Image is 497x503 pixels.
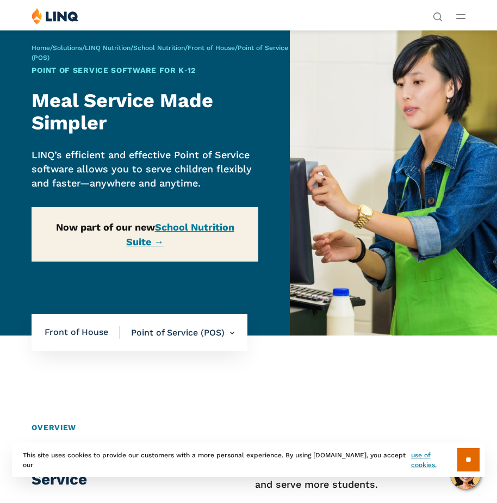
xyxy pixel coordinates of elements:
span: / / / / / [32,44,288,61]
img: LINQ | K‑12 Software [32,8,79,24]
a: use of cookies. [411,450,457,470]
h2: Overview [32,422,465,433]
a: LINQ Nutrition [85,44,131,52]
nav: Utility Navigation [433,8,443,21]
div: This site uses cookies to provide our customers with a more personal experience. By using [DOMAIN... [12,443,485,477]
a: Home [32,44,50,52]
img: Point of Service Banner [290,30,497,336]
a: Solutions [53,44,82,52]
button: Open Search Bar [433,11,443,21]
p: LINQ’s efficient and effective Point of Service software allows you to serve children flexibly an... [32,148,258,190]
a: School Nutrition Suite → [126,221,234,247]
a: School Nutrition [133,44,185,52]
strong: Meal Service Made Simpler [32,89,213,134]
button: Open Main Menu [456,10,465,22]
h1: Point of Service Software for K‑12 [32,65,258,76]
strong: Now part of our new [56,221,234,247]
a: Front of House [188,44,235,52]
span: Front of House [45,326,120,338]
li: Point of Service (POS) [120,314,234,352]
